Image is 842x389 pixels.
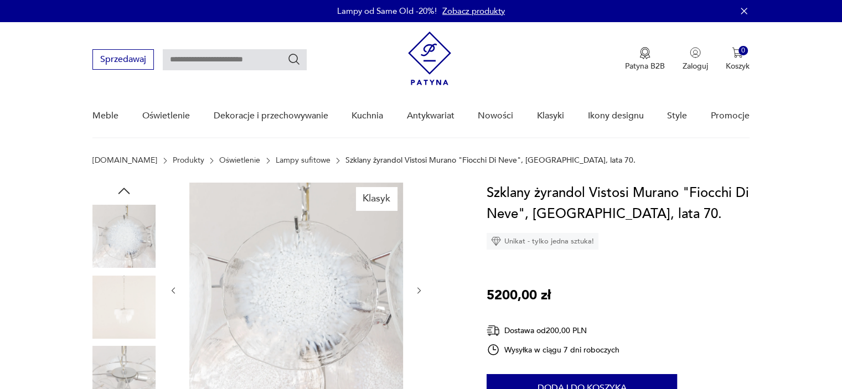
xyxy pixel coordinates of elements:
[726,47,750,71] button: 0Koszyk
[92,156,157,165] a: [DOMAIN_NAME]
[487,343,619,356] div: Wysyłka w ciągu 7 dni roboczych
[173,156,204,165] a: Produkty
[337,6,437,17] p: Lampy od Same Old -20%!
[487,324,619,338] div: Dostawa od 200,00 PLN
[625,47,665,71] a: Ikona medaluPatyna B2B
[92,276,156,339] img: Zdjęcie produktu Szklany żyrandol Vistosi Murano "Fiocchi Di Neve", Włochy, lata 70.
[625,61,665,71] p: Patyna B2B
[407,95,454,137] a: Antykwariat
[738,46,748,55] div: 0
[345,156,636,165] p: Szklany żyrandol Vistosi Murano "Fiocchi Di Neve", [GEOGRAPHIC_DATA], lata 70.
[690,47,701,58] img: Ikonka użytkownika
[442,6,505,17] a: Zobacz produkty
[92,205,156,268] img: Zdjęcie produktu Szklany żyrandol Vistosi Murano "Fiocchi Di Neve", Włochy, lata 70.
[287,53,301,66] button: Szukaj
[537,95,564,137] a: Klasyki
[276,156,330,165] a: Lampy sufitowe
[491,236,501,246] img: Ikona diamentu
[639,47,650,59] img: Ikona medalu
[732,47,743,58] img: Ikona koszyka
[711,95,750,137] a: Promocje
[408,32,451,85] img: Patyna - sklep z meblami i dekoracjami vintage
[478,95,513,137] a: Nowości
[142,95,190,137] a: Oświetlenie
[213,95,328,137] a: Dekoracje i przechowywanie
[487,324,500,338] img: Ikona dostawy
[92,56,154,64] a: Sprzedawaj
[352,95,383,137] a: Kuchnia
[625,47,665,71] button: Patyna B2B
[92,49,154,70] button: Sprzedawaj
[726,61,750,71] p: Koszyk
[487,233,598,250] div: Unikat - tylko jedna sztuka!
[683,61,708,71] p: Zaloguj
[587,95,643,137] a: Ikony designu
[487,285,551,306] p: 5200,00 zł
[683,47,708,71] button: Zaloguj
[92,95,118,137] a: Meble
[487,183,750,225] h1: Szklany żyrandol Vistosi Murano "Fiocchi Di Neve", [GEOGRAPHIC_DATA], lata 70.
[667,95,687,137] a: Style
[219,156,260,165] a: Oświetlenie
[356,187,397,210] div: Klasyk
